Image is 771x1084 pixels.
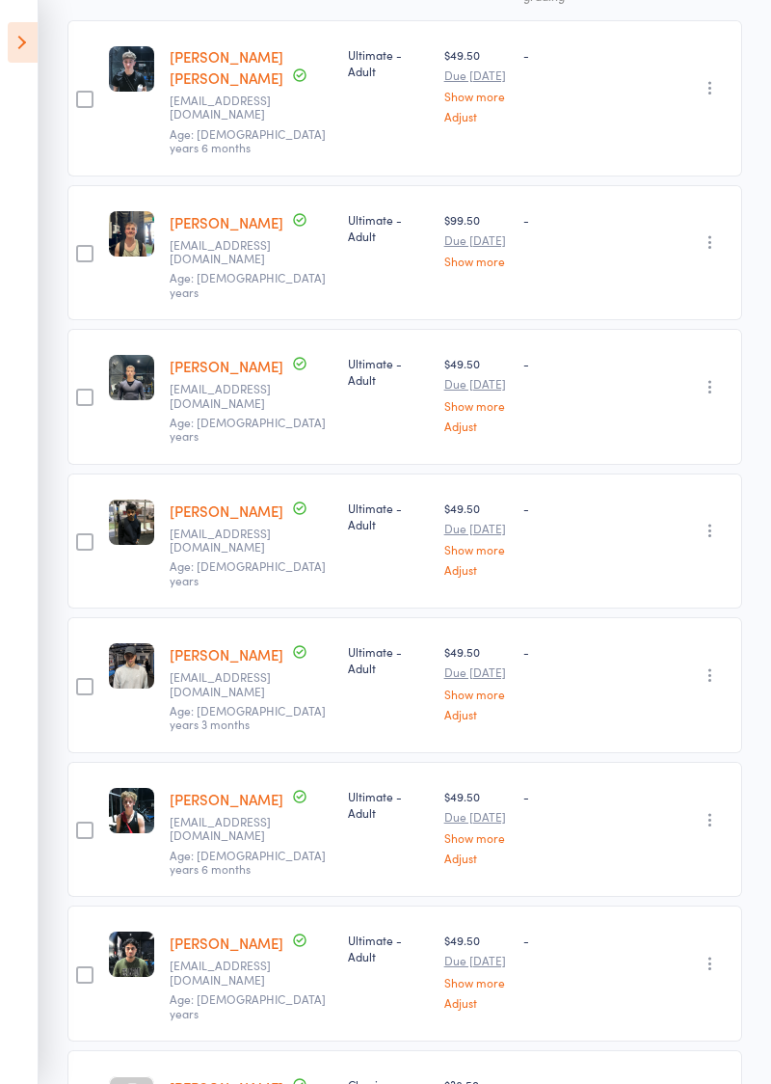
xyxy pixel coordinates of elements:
div: - [523,500,581,516]
small: Mattinspace@live.com.au [170,815,295,843]
img: image1760339722.png [109,211,154,257]
div: - [523,211,581,228]
span: Age: [DEMOGRAPHIC_DATA] years 3 months [170,702,326,732]
small: Due [DATE] [444,954,509,967]
small: Fadhal1506@gmail.com [170,959,295,987]
img: image1745822832.png [109,46,154,92]
span: Age: [DEMOGRAPHIC_DATA] years 6 months [170,125,326,155]
div: $49.50 [444,46,509,122]
small: Due [DATE] [444,233,509,247]
div: $49.50 [444,788,509,864]
a: [PERSON_NAME] [PERSON_NAME] [170,46,283,88]
a: Adjust [444,563,509,576]
img: image1745826255.png [109,643,154,689]
img: image1759824825.png [109,932,154,977]
a: [PERSON_NAME] [170,501,283,521]
a: Adjust [444,110,509,122]
div: Ultimate - Adult [348,355,429,388]
a: Show more [444,976,509,989]
a: [PERSON_NAME] [170,644,283,664]
a: Show more [444,90,509,102]
small: daniel2002.vk@gmail.com [170,527,295,555]
span: Age: [DEMOGRAPHIC_DATA] years [170,414,326,444]
small: Cooperarms08@gmail.com [170,94,295,122]
a: Adjust [444,420,509,432]
small: Due [DATE] [444,377,509,391]
div: - [523,932,581,948]
div: Ultimate - Adult [348,500,429,532]
div: $49.50 [444,500,509,576]
a: Show more [444,688,509,700]
small: Due [DATE] [444,522,509,535]
div: - [523,643,581,660]
a: [PERSON_NAME] [170,212,283,232]
div: - [523,788,581,804]
div: Ultimate - Adult [348,46,429,79]
a: Adjust [444,708,509,720]
span: Age: [DEMOGRAPHIC_DATA] years [170,990,326,1020]
img: image1745823692.png [109,500,154,545]
a: [PERSON_NAME] [170,933,283,953]
small: Due [DATE] [444,810,509,824]
a: Adjust [444,852,509,864]
a: Adjust [444,996,509,1009]
span: Age: [DEMOGRAPHIC_DATA] years [170,269,326,299]
small: dylanako123@gmail.com [170,238,295,266]
small: aegan1@bigpond.com [170,670,295,698]
div: $49.50 [444,643,509,719]
a: Show more [444,543,509,556]
img: image1745826923.png [109,355,154,400]
span: Age: [DEMOGRAPHIC_DATA] years [170,557,326,587]
a: Show more [444,399,509,412]
a: [PERSON_NAME] [170,789,283,809]
div: - [523,46,581,63]
div: Ultimate - Adult [348,932,429,964]
a: Show more [444,255,509,267]
img: image1745826484.png [109,788,154,833]
div: $49.50 [444,932,509,1008]
a: [PERSON_NAME] [170,356,283,376]
div: Ultimate - Adult [348,211,429,244]
small: tokoa@iprimus.com.au [170,382,295,410]
div: $49.50 [444,355,509,431]
span: Age: [DEMOGRAPHIC_DATA] years 6 months [170,847,326,877]
div: Ultimate - Adult [348,788,429,821]
div: Ultimate - Adult [348,643,429,676]
small: Due [DATE] [444,68,509,82]
div: $99.50 [444,211,509,267]
a: Show more [444,831,509,844]
small: Due [DATE] [444,665,509,679]
div: - [523,355,581,371]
